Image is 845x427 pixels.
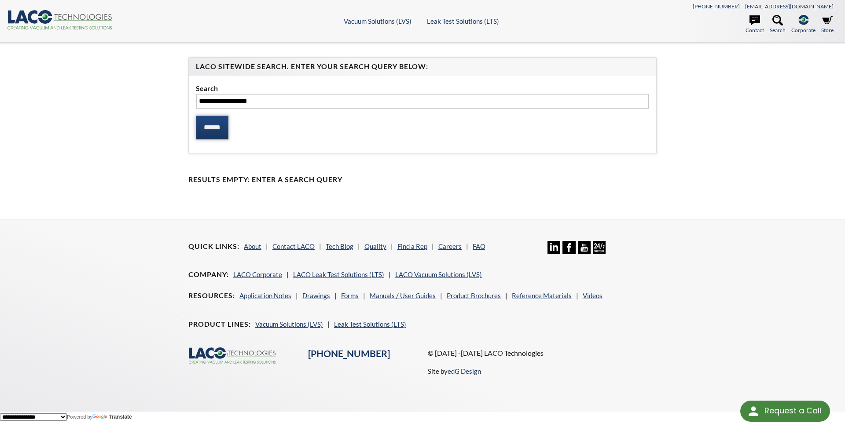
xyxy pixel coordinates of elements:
[740,401,830,422] div: Request a Call
[745,3,834,10] a: [EMAIL_ADDRESS][DOMAIN_NAME]
[593,248,606,255] a: 24/7 Support
[746,15,764,34] a: Contact
[746,404,760,418] img: round button
[428,347,657,359] p: © [DATE] -[DATE] LACO Technologies
[448,367,481,375] a: edG Design
[293,270,384,278] a: LACO Leak Test Solutions (LTS)
[821,15,834,34] a: Store
[188,175,657,184] h4: Results Empty: Enter a Search Query
[395,270,482,278] a: LACO Vacuum Solutions (LVS)
[244,242,261,250] a: About
[693,3,740,10] a: [PHONE_NUMBER]
[344,17,411,25] a: Vacuum Solutions (LVS)
[397,242,427,250] a: Find a Rep
[370,292,436,299] a: Manuals / User Guides
[196,83,649,94] label: Search
[764,401,821,421] div: Request a Call
[233,270,282,278] a: LACO Corporate
[512,292,572,299] a: Reference Materials
[92,414,109,420] img: Google Translate
[438,242,462,250] a: Careers
[255,320,323,328] a: Vacuum Solutions (LVS)
[196,62,649,71] h4: LACO Sitewide Search. Enter your Search Query Below:
[326,242,353,250] a: Tech Blog
[593,241,606,254] img: 24/7 Support Icon
[473,242,485,250] a: FAQ
[770,15,786,34] a: Search
[428,366,481,376] p: Site by
[302,292,330,299] a: Drawings
[92,414,132,420] a: Translate
[427,17,499,25] a: Leak Test Solutions (LTS)
[188,320,251,329] h4: Product Lines
[308,348,390,359] a: [PHONE_NUMBER]
[583,292,603,299] a: Videos
[188,270,229,279] h4: Company
[341,292,359,299] a: Forms
[188,291,235,300] h4: Resources
[791,26,816,34] span: Corporate
[188,242,239,251] h4: Quick Links
[272,242,315,250] a: Contact LACO
[334,320,406,328] a: Leak Test Solutions (LTS)
[447,292,501,299] a: Product Brochures
[364,242,386,250] a: Quality
[239,292,291,299] a: Application Notes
